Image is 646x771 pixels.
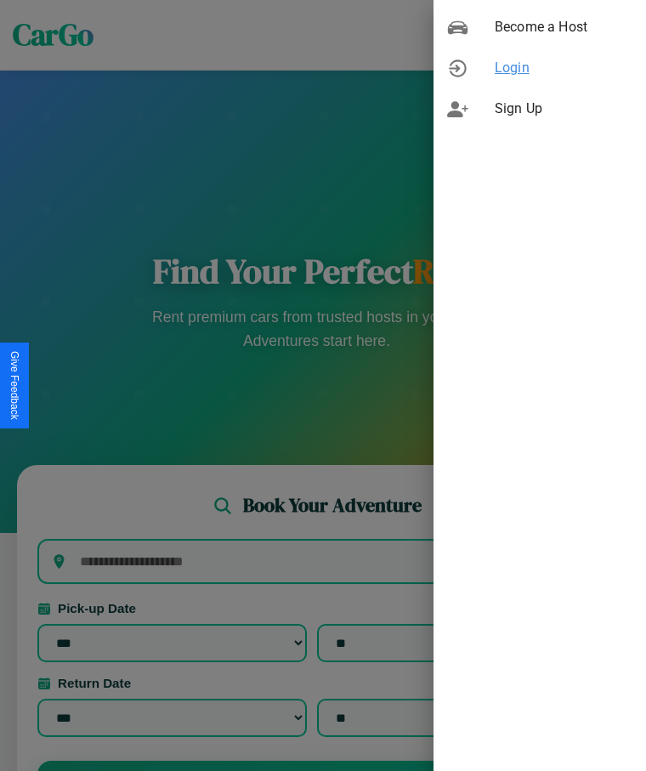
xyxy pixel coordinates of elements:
div: Login [433,48,646,88]
div: Become a Host [433,7,646,48]
div: Give Feedback [8,351,20,420]
span: Become a Host [495,17,632,37]
span: Sign Up [495,99,632,119]
span: Login [495,58,632,78]
div: Sign Up [433,88,646,129]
